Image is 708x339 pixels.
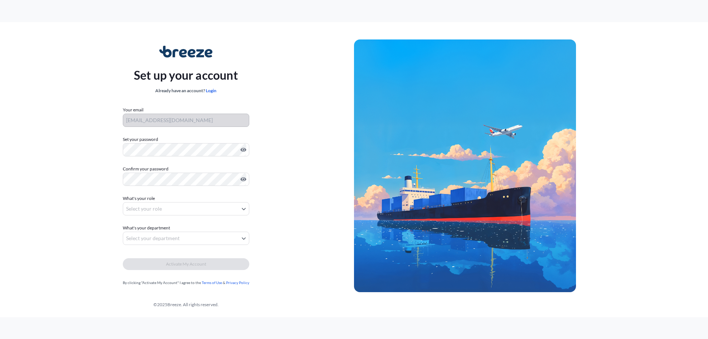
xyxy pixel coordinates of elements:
div: Already have an account? [134,87,238,94]
div: By clicking "Activate My Account" I agree to the & [123,279,249,286]
label: Set your password [123,136,249,143]
div: © 2025 Breeze. All rights reserved. [18,301,354,308]
span: What's your role [123,195,155,202]
a: Login [206,88,216,93]
span: Select your role [126,205,162,212]
span: Select your department [126,235,180,242]
input: Your email address [123,114,249,127]
a: Terms of Use [202,280,222,285]
button: Show password [240,147,246,153]
span: Activate My Account [166,260,206,268]
button: Select your department [123,232,249,245]
label: Confirm your password [123,165,249,173]
span: What's your department [123,224,170,232]
img: Ship illustration [354,39,576,292]
img: Breeze [159,46,213,58]
p: Set up your account [134,66,238,84]
a: Privacy Policy [226,280,249,285]
button: Activate My Account [123,258,249,270]
button: Select your role [123,202,249,215]
button: Show password [240,176,246,182]
label: Your email [123,106,143,114]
